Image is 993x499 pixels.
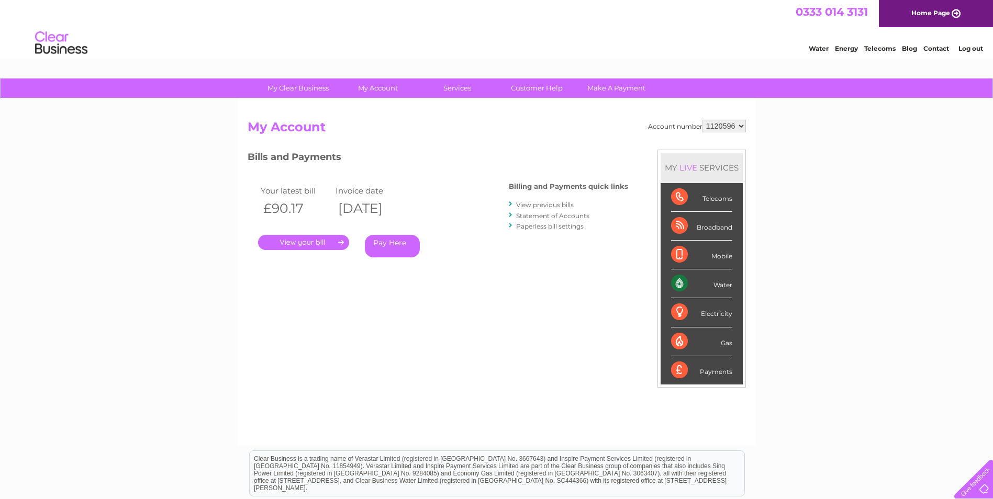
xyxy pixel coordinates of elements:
[35,27,88,59] img: logo.png
[796,5,868,18] a: 0333 014 3131
[573,78,660,98] a: Make A Payment
[661,153,743,183] div: MY SERVICES
[671,356,732,384] div: Payments
[516,222,584,230] a: Paperless bill settings
[248,120,746,140] h2: My Account
[333,198,408,219] th: [DATE]
[258,235,349,250] a: .
[509,183,628,190] h4: Billing and Payments quick links
[677,163,699,173] div: LIVE
[671,241,732,269] div: Mobile
[334,78,421,98] a: My Account
[671,212,732,241] div: Broadband
[250,6,744,51] div: Clear Business is a trading name of Verastar Limited (registered in [GEOGRAPHIC_DATA] No. 3667643...
[864,44,896,52] a: Telecoms
[258,184,333,198] td: Your latest bill
[671,183,732,212] div: Telecoms
[809,44,829,52] a: Water
[516,212,589,220] a: Statement of Accounts
[671,327,732,356] div: Gas
[835,44,858,52] a: Energy
[255,78,341,98] a: My Clear Business
[671,269,732,298] div: Water
[958,44,983,52] a: Log out
[365,235,420,257] a: Pay Here
[923,44,949,52] a: Contact
[516,201,574,209] a: View previous bills
[414,78,500,98] a: Services
[333,184,408,198] td: Invoice date
[671,298,732,327] div: Electricity
[248,150,628,168] h3: Bills and Payments
[902,44,917,52] a: Blog
[494,78,580,98] a: Customer Help
[648,120,746,132] div: Account number
[258,198,333,219] th: £90.17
